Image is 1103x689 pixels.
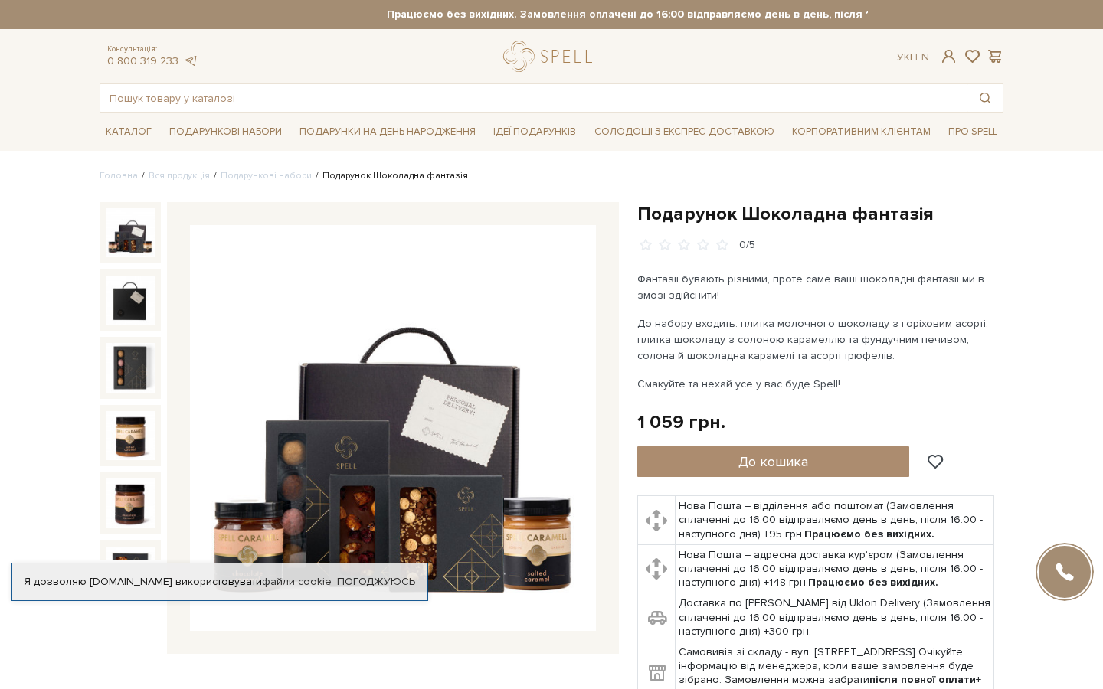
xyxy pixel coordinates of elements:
a: logo [503,41,599,72]
input: Пошук товару у каталозі [100,84,967,112]
a: Погоджуюсь [337,575,415,589]
span: Подарунки на День народження [293,120,482,144]
span: Подарункові набори [163,120,288,144]
a: Подарункові набори [221,170,312,181]
div: 1 059 грн. [637,410,725,434]
td: Нова Пошта – адресна доставка кур'єром (Замовлення сплаченні до 16:00 відправляємо день в день, п... [675,544,994,593]
button: До кошика [637,446,909,477]
p: Фантазії бувають різними, проте саме ваші шоколадні фантазії ми в змозі здійснити! [637,271,997,303]
b: Працюємо без вихідних. [804,527,934,540]
a: telegram [182,54,198,67]
img: Подарунок Шоколадна фантазія [106,343,155,392]
span: Каталог [100,120,158,144]
a: Вся продукція [149,170,210,181]
div: Я дозволяю [DOMAIN_NAME] використовувати [12,575,427,589]
span: Консультація: [107,44,198,54]
a: 0 800 319 233 [107,54,178,67]
a: En [915,51,929,64]
button: Пошук товару у каталозі [967,84,1003,112]
span: | [910,51,912,64]
a: Корпоративним клієнтам [786,119,937,145]
img: Подарунок Шоколадна фантазія [106,478,155,527]
b: після повної оплати [869,673,976,686]
img: Подарунок Шоколадна фантазія [106,276,155,325]
span: Ідеї подарунків [487,120,582,144]
h1: Подарунок Шоколадна фантазія [637,202,1003,226]
li: Подарунок Шоколадна фантазія [312,169,468,183]
b: Працюємо без вихідних. [808,576,938,589]
a: Головна [100,170,138,181]
td: Доставка по [PERSON_NAME] від Uklon Delivery (Замовлення сплаченні до 16:00 відправляємо день в д... [675,593,994,642]
p: До набору входить: плитка молочного шоколаду з горіховим асорті, плитка шоколаду з солоною караме... [637,315,997,364]
img: Подарунок Шоколадна фантазія [106,208,155,257]
img: Подарунок Шоколадна фантазія [106,411,155,460]
div: 0/5 [739,238,755,253]
span: Про Spell [942,120,1003,144]
img: Подарунок Шоколадна фантазія [106,547,155,596]
img: Подарунок Шоколадна фантазія [190,225,596,631]
span: До кошика [738,453,808,470]
td: Нова Пошта – відділення або поштомат (Замовлення сплаченні до 16:00 відправляємо день в день, піс... [675,496,994,545]
p: Смакуйте та нехай усе у вас буде Spell! [637,376,997,392]
div: Ук [897,51,929,64]
a: файли cookie [262,575,332,588]
a: Солодощі з експрес-доставкою [588,119,781,145]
